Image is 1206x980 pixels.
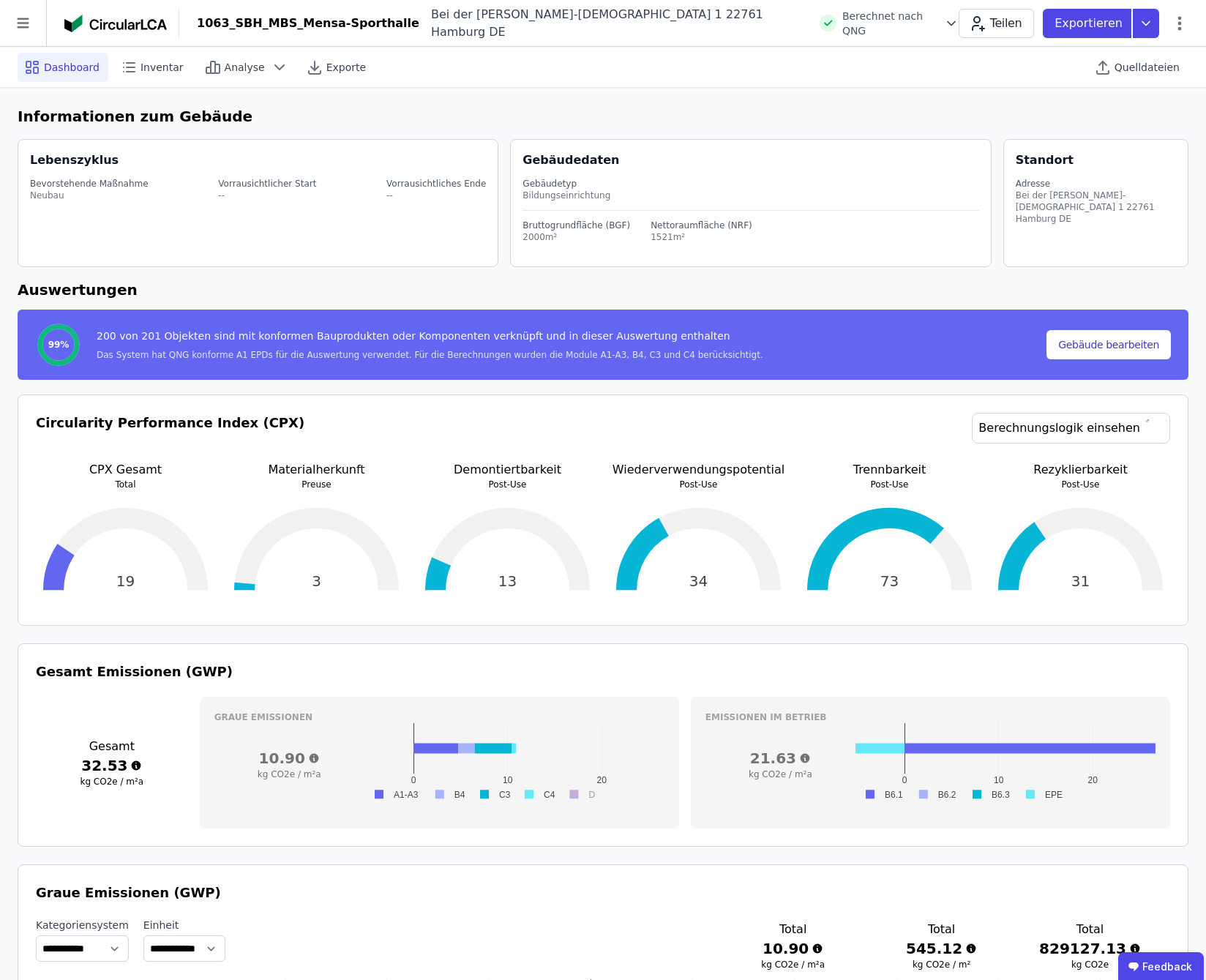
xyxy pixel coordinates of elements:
h3: 829127.13 [1039,938,1141,959]
h3: Emissionen im betrieb [705,711,1156,723]
button: Teilen [959,9,1034,38]
p: CPX Gesamt [36,461,215,479]
span: Quelldateien [1115,60,1180,75]
h3: Graue Emissionen (GWP) [36,883,1170,903]
div: Gebäudetyp [523,178,978,190]
p: Trennbarkeit [800,461,979,479]
h3: kg CO2e / m²a [36,776,188,788]
div: -- [386,190,486,201]
h3: Total [891,921,992,938]
div: Bruttogrundfläche (BGF) [523,220,630,231]
h3: Gesamt Emissionen (GWP) [36,662,1170,682]
span: Dashboard [44,60,100,75]
h3: 21.63 [705,748,855,768]
p: Post-Use [609,479,788,490]
h6: Auswertungen [18,279,1188,301]
div: 1521m² [651,231,752,243]
span: Analyse [225,60,265,75]
div: Bevorstehende Maßnahme [30,178,149,190]
h6: Informationen zum Gebäude [18,105,1188,127]
p: Preuse [227,479,406,490]
h3: Gesamt [36,738,188,755]
p: Total [36,479,215,490]
h3: kg CO2e / m² [891,959,992,970]
div: Lebenszyklus [30,152,119,169]
div: Neubau [30,190,149,201]
div: -- [218,190,316,201]
div: Das System hat QNG konforme A1 EPDs für die Auswertung verwendet. Für die Berechnungen wurden die... [97,349,763,361]
h3: kg CO2e [1039,959,1141,970]
label: Einheit [143,918,225,932]
p: Post-Use [418,479,597,490]
div: 2000m² [523,231,630,243]
p: Post-Use [800,479,979,490]
div: Bei der [PERSON_NAME]-[DEMOGRAPHIC_DATA] 1 22761 Hamburg DE [419,6,811,41]
h3: 32.53 [36,755,188,776]
div: Nettoraumfläche (NRF) [651,220,752,231]
span: Inventar [141,60,184,75]
h3: 545.12 [891,938,992,959]
div: Vorrausichtlicher Start [218,178,316,190]
h3: kg CO2e / m²a [214,768,364,780]
p: Wiederverwendungspotential [609,461,788,479]
div: Gebäudedaten [523,152,990,169]
h3: Total [1039,921,1141,938]
p: Exportieren [1055,15,1126,32]
h3: Total [742,921,844,938]
div: Bildungseinrichtung [523,190,978,201]
p: Demontiertbarkeit [418,461,597,479]
p: Materialherkunft [227,461,406,479]
a: Berechnungslogik einsehen [972,413,1170,444]
h3: Graue Emissionen [214,711,664,723]
button: Gebäude bearbeiten [1046,330,1171,359]
h3: 10.90 [214,748,364,768]
div: Adresse [1016,178,1176,190]
p: Post-Use [991,479,1170,490]
p: Rezyklierbarkeit [991,461,1170,479]
div: Standort [1016,152,1074,169]
div: Bei der [PERSON_NAME]-[DEMOGRAPHIC_DATA] 1 22761 Hamburg DE [1016,190,1176,225]
div: Vorrausichtliches Ende [386,178,486,190]
h3: 10.90 [742,938,844,959]
img: Concular [64,15,167,32]
span: Berechnet nach QNG [842,9,938,38]
span: 99% [48,339,70,351]
span: Exporte [326,60,366,75]
h3: kg CO2e / m²a [705,768,855,780]
label: Kategoriensystem [36,918,129,932]
div: 200 von 201 Objekten sind mit konformen Bauprodukten oder Komponenten verknüpft und in dieser Aus... [97,329,763,349]
div: 1063_SBH_MBS_Mensa-Sporthalle [197,15,419,32]
h3: Circularity Performance Index (CPX) [36,413,304,461]
h3: kg CO2e / m²a [742,959,844,970]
